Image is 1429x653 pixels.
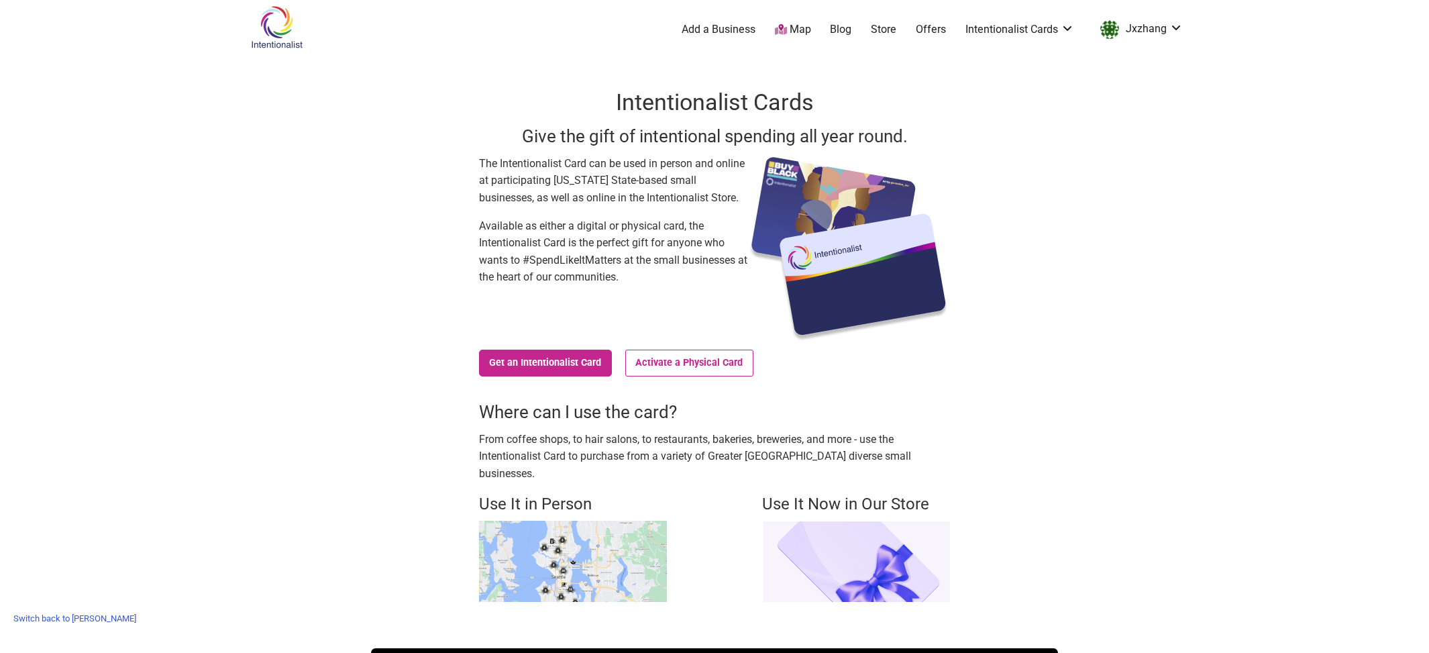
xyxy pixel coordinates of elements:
[625,350,753,376] a: Activate a Physical Card
[479,350,612,376] a: Get an Intentionalist Card
[479,124,950,148] h3: Give the gift of intentional spending all year round.
[762,493,950,516] h4: Use It Now in Our Store
[479,87,950,119] h1: Intentionalist Cards
[245,5,309,49] img: Intentionalist
[479,217,747,286] p: Available as either a digital or physical card, the Intentionalist Card is the perfect gift for a...
[7,608,143,629] a: Switch back to [PERSON_NAME]
[747,155,950,343] img: Intentionalist Card
[871,22,896,37] a: Store
[830,22,851,37] a: Blog
[916,22,946,37] a: Offers
[775,22,811,38] a: Map
[682,22,755,37] a: Add a Business
[479,431,950,483] p: From coffee shops, to hair salons, to restaurants, bakeries, breweries, and more - use the Intent...
[762,521,950,602] img: Intentionalist Store
[479,400,950,424] h3: Where can I use the card?
[479,155,747,207] p: The Intentionalist Card can be used in person and online at participating [US_STATE] State-based ...
[479,493,667,516] h4: Use It in Person
[479,521,667,602] img: Buy Black map
[1094,17,1183,42] a: Jxzhang
[965,22,1074,37] a: Intentionalist Cards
